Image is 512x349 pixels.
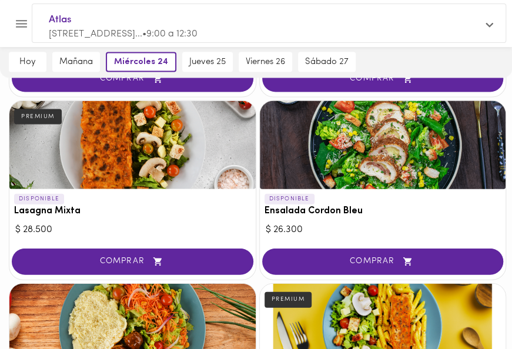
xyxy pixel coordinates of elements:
[26,257,239,267] span: COMPRAR
[49,12,477,28] span: Atlas
[7,9,36,38] button: Menu
[12,66,253,92] button: COMPRAR
[12,249,253,275] button: COMPRAR
[189,57,226,68] span: jueves 25
[14,109,62,125] div: PREMIUM
[9,52,46,72] button: hoy
[277,257,489,267] span: COMPRAR
[262,249,504,275] button: COMPRAR
[456,293,512,349] iframe: Messagebird Livechat Widget
[14,206,251,217] h3: Lasagna Mixta
[260,101,506,189] div: Ensalada Cordon Bleu
[106,52,176,72] button: miércoles 24
[277,74,489,84] span: COMPRAR
[262,66,504,92] button: COMPRAR
[182,52,233,72] button: jueves 25
[265,292,312,307] div: PREMIUM
[265,194,314,204] p: DISPONIBLE
[49,29,198,39] span: [STREET_ADDRESS]... • 9:00 a 12:30
[298,52,356,72] button: sábado 27
[26,74,239,84] span: COMPRAR
[305,57,349,68] span: sábado 27
[265,206,501,217] h3: Ensalada Cordon Bleu
[246,57,285,68] span: viernes 26
[15,223,250,237] div: $ 28.500
[59,57,93,68] span: mañana
[266,223,500,237] div: $ 26.300
[16,57,39,68] span: hoy
[9,101,256,189] div: Lasagna Mixta
[52,52,100,72] button: mañana
[14,194,64,204] p: DISPONIBLE
[239,52,292,72] button: viernes 26
[114,57,168,68] span: miércoles 24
